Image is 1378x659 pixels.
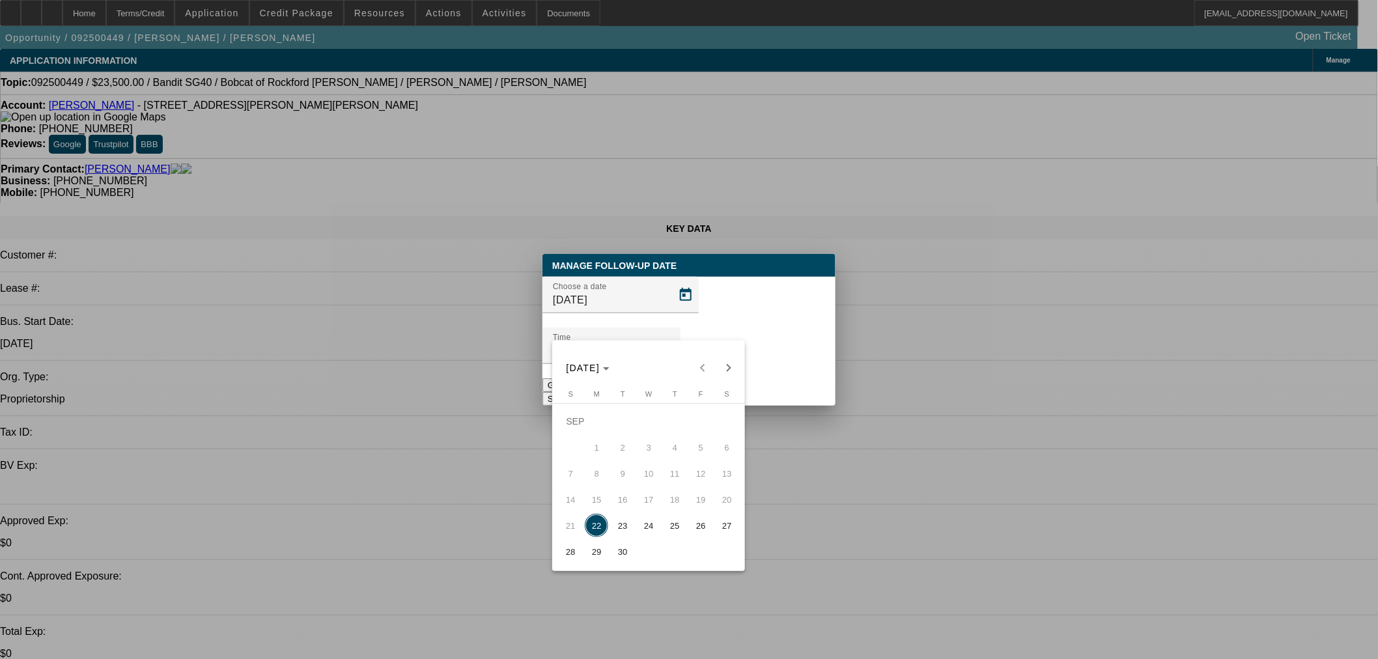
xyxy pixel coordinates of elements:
[663,514,686,537] span: 25
[716,355,742,381] button: Next month
[611,436,634,459] span: 2
[688,512,714,539] button: September 26, 2025
[662,486,688,512] button: September 18, 2025
[636,486,662,512] button: September 17, 2025
[689,514,712,537] span: 26
[584,539,610,565] button: September 29, 2025
[610,486,636,512] button: September 16, 2025
[567,363,600,373] span: [DATE]
[557,486,584,512] button: September 14, 2025
[611,514,634,537] span: 23
[561,356,615,380] button: Choose month and year
[688,460,714,486] button: September 12, 2025
[636,460,662,486] button: September 10, 2025
[621,390,625,398] span: T
[688,434,714,460] button: September 5, 2025
[584,434,610,460] button: September 1, 2025
[715,462,738,485] span: 13
[663,488,686,511] span: 18
[689,462,712,485] span: 12
[585,436,608,459] span: 1
[611,540,634,563] span: 30
[637,514,660,537] span: 24
[714,460,740,486] button: September 13, 2025
[559,514,582,537] span: 21
[714,486,740,512] button: September 20, 2025
[645,390,652,398] span: W
[557,408,740,434] td: SEP
[662,434,688,460] button: September 4, 2025
[715,514,738,537] span: 27
[636,512,662,539] button: September 24, 2025
[637,488,660,511] span: 17
[715,488,738,511] span: 20
[714,434,740,460] button: September 6, 2025
[569,390,573,398] span: S
[585,462,608,485] span: 8
[611,488,634,511] span: 16
[585,540,608,563] span: 29
[662,512,688,539] button: September 25, 2025
[611,462,634,485] span: 9
[699,390,703,398] span: F
[689,488,712,511] span: 19
[714,512,740,539] button: September 27, 2025
[610,434,636,460] button: September 2, 2025
[584,460,610,486] button: September 8, 2025
[559,540,582,563] span: 28
[584,512,610,539] button: September 22, 2025
[636,434,662,460] button: September 3, 2025
[557,512,584,539] button: September 21, 2025
[715,436,738,459] span: 6
[725,390,729,398] span: S
[557,460,584,486] button: September 7, 2025
[637,462,660,485] span: 10
[584,486,610,512] button: September 15, 2025
[559,488,582,511] span: 14
[559,462,582,485] span: 7
[557,539,584,565] button: September 28, 2025
[689,436,712,459] span: 5
[610,539,636,565] button: September 30, 2025
[610,512,636,539] button: September 23, 2025
[610,460,636,486] button: September 9, 2025
[594,390,600,398] span: M
[663,436,686,459] span: 4
[662,460,688,486] button: September 11, 2025
[585,514,608,537] span: 22
[585,488,608,511] span: 15
[688,486,714,512] button: September 19, 2025
[673,390,677,398] span: T
[637,436,660,459] span: 3
[663,462,686,485] span: 11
